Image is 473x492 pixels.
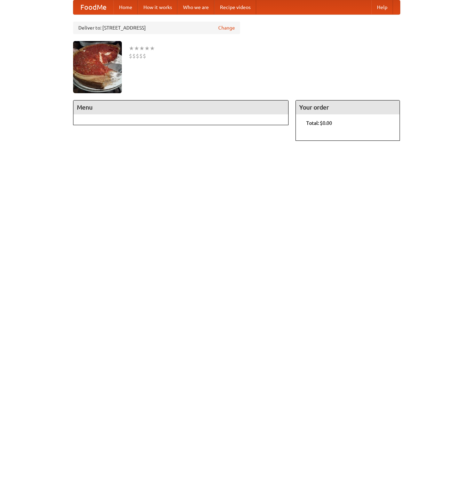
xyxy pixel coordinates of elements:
li: $ [136,52,139,60]
a: How it works [138,0,178,14]
li: $ [139,52,143,60]
img: angular.jpg [73,41,122,93]
a: Recipe videos [214,0,256,14]
a: Help [371,0,393,14]
h4: Your order [296,100,400,114]
b: Total: $0.00 [306,120,332,126]
a: FoodMe [73,0,113,14]
li: $ [143,52,146,60]
h4: Menu [73,100,289,114]
a: Change [218,24,235,31]
div: Deliver to: [STREET_ADDRESS] [73,22,240,34]
li: ★ [134,45,139,52]
li: $ [132,52,136,60]
a: Who we are [178,0,214,14]
li: ★ [139,45,144,52]
a: Home [113,0,138,14]
li: $ [129,52,132,60]
li: ★ [150,45,155,52]
li: ★ [144,45,150,52]
li: ★ [129,45,134,52]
